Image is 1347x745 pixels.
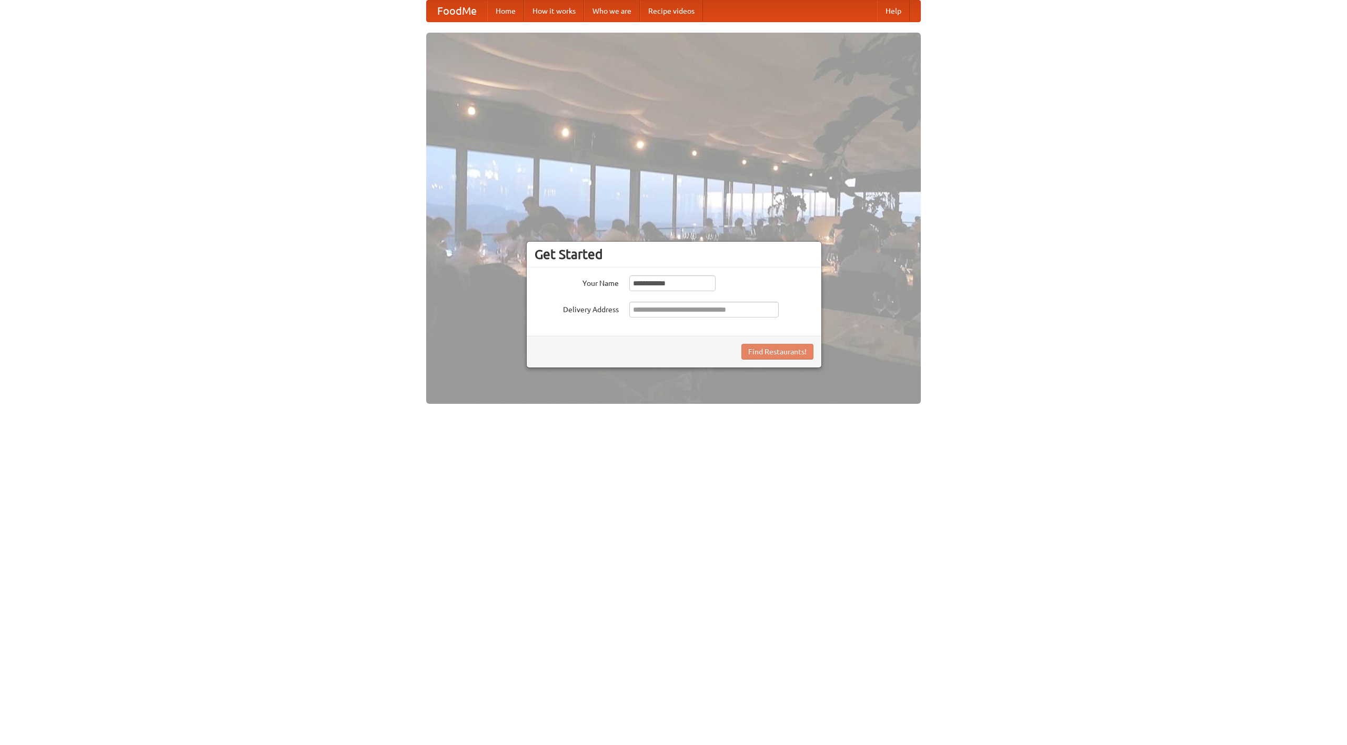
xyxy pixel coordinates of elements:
a: FoodMe [427,1,487,22]
a: Recipe videos [640,1,703,22]
a: Help [877,1,910,22]
a: Home [487,1,524,22]
a: How it works [524,1,584,22]
a: Who we are [584,1,640,22]
label: Delivery Address [535,302,619,315]
button: Find Restaurants! [741,344,813,360]
label: Your Name [535,275,619,289]
h3: Get Started [535,246,813,262]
